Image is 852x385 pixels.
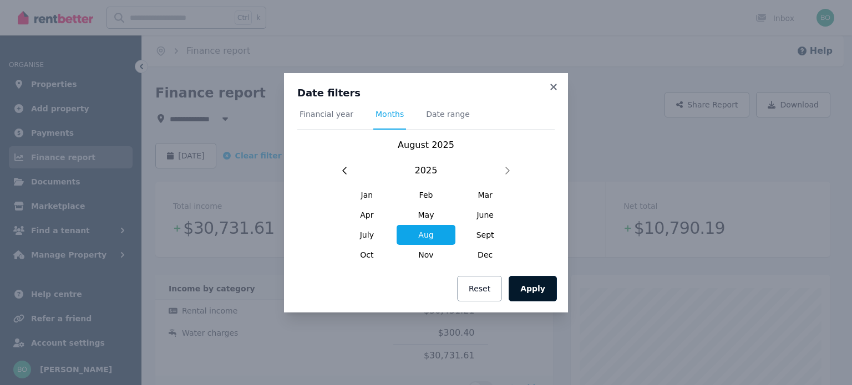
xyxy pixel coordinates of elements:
button: Apply [509,276,557,301]
span: Date range [426,109,470,120]
span: Sept [455,225,515,245]
span: 2025 [415,164,438,177]
span: June [455,205,515,225]
span: August 2025 [398,140,454,150]
span: July [337,225,397,245]
span: Aug [397,225,456,245]
span: Feb [397,185,456,205]
h3: Date filters [297,86,555,100]
button: Reset [457,276,502,301]
span: May [397,205,456,225]
span: Financial year [300,109,353,120]
span: Oct [337,245,397,265]
span: Mar [455,185,515,205]
nav: Tabs [297,109,555,130]
span: Dec [455,245,515,265]
span: Months [376,109,404,120]
span: Nov [397,245,456,265]
span: Apr [337,205,397,225]
span: Jan [337,185,397,205]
